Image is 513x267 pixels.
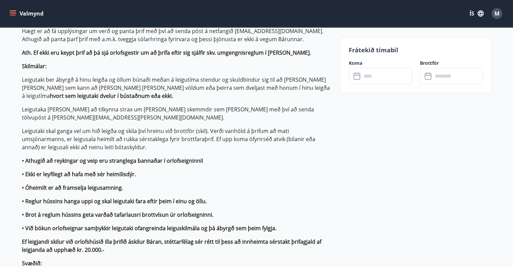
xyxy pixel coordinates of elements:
label: Koma [349,60,412,66]
strong: • Við bókun orlofseignar samþykkir leigutaki ofangreinda leiguskilmála og þá ábyrgð sem þeim fylgja. [22,224,277,232]
span: M [494,10,500,17]
strong: Svæðið: [22,260,42,267]
p: Frátekið tímabil [349,46,483,54]
p: Leigutaki skal ganga vel um hið leigða og skila því hreinu við brottför (skil). Verði vanhöld á þ... [22,127,332,151]
strong: hvort sem leigutaki dvelur í bústaðnum eða ekki. [50,92,173,100]
label: Brottför [420,60,483,66]
strong: • Brot á reglum hússins geta varðað tafarlausri brottvísun úr orlofseigninni. [22,211,213,218]
p: Leigutaka [PERSON_NAME] að tilkynna strax um [PERSON_NAME] skemmdir sem [PERSON_NAME] með því að ... [22,105,332,122]
p: Hægt er að fá upplýsingar um verð og panta þrif með því að senda póst á netfangið [EMAIL_ADDRESS]... [22,27,332,43]
button: ÍS [466,7,487,20]
strong: Ef leigjandi skilur við orlofshúsið illa þrifið áskilur Báran, stéttarfélag sér rétt til þess að ... [22,238,321,253]
button: M [489,5,505,22]
strong: Skilmálar: [22,62,47,70]
strong: Ath. Ef ekki eru keypt þrif að þá sjá orlofsgestir um að þrífa eftir sig sjálfir skv. umgengnisre... [22,49,311,56]
button: menu [8,7,46,20]
strong: • Óheimilt er að framselja leigusamning. [22,184,123,191]
strong: • Athugið að reykingar og veip eru stranglega bannaðar í orlofseigninni! [22,157,203,164]
strong: • Reglur hússins hanga uppi og skal leigutaki fara eftir þeim í einu og öllu. [22,197,207,205]
strong: • Ekki er leyfilegt að hafa með sér heimilisdýr. [22,170,136,178]
p: Leigutaki ber ábyrgð á hinu leigða og öllum búnaði meðan á leigutíma stendur og skuldbindur sig t... [22,76,332,100]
